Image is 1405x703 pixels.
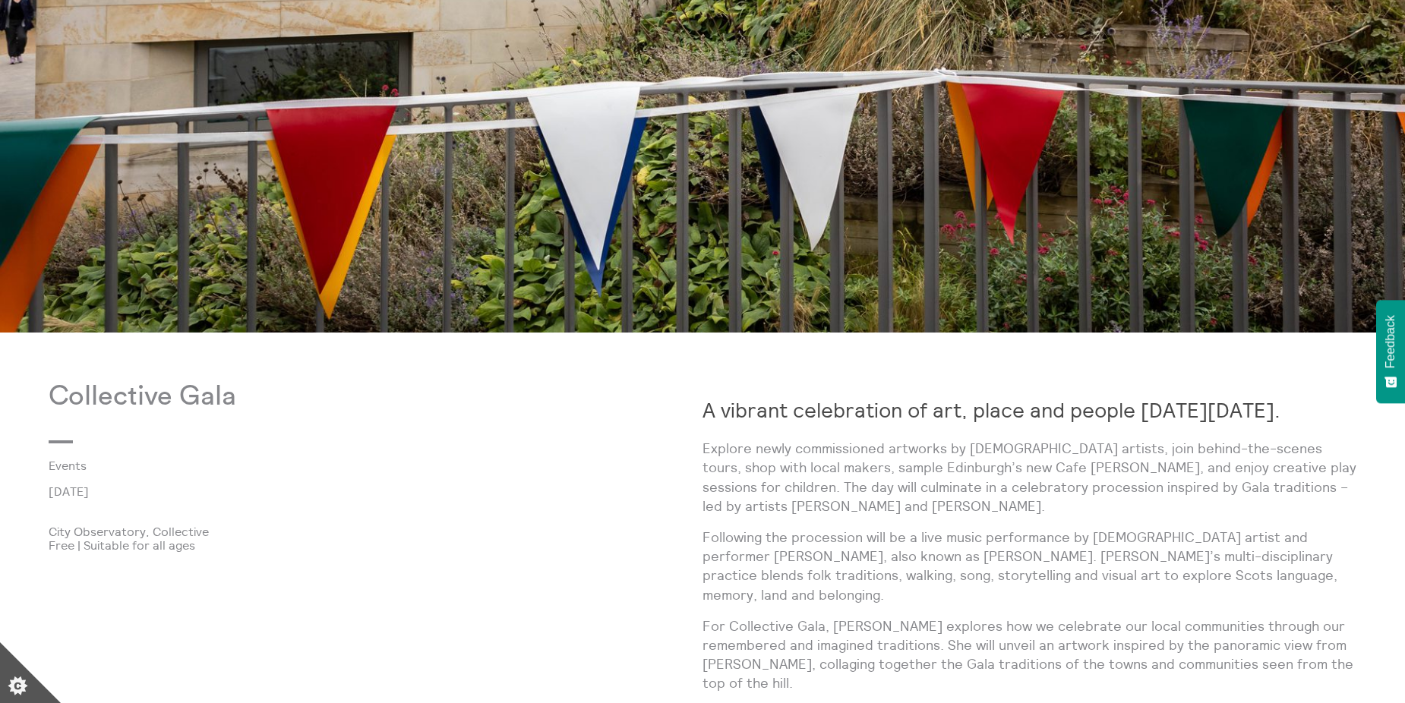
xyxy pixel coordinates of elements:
[49,381,702,412] p: Collective Gala
[49,459,678,472] a: Events
[49,538,702,552] p: Free | Suitable for all ages
[1384,315,1397,368] span: Feedback
[702,616,1356,693] p: For Collective Gala, [PERSON_NAME] explores how we celebrate our local communities through our re...
[49,525,702,538] p: City Observatory, Collective
[49,484,702,498] p: [DATE]
[1376,300,1405,403] button: Feedback - Show survey
[702,528,1356,604] p: Following the procession will be a live music performance by [DEMOGRAPHIC_DATA] artist and perfor...
[702,439,1356,515] p: Explore newly commissioned artworks by [DEMOGRAPHIC_DATA] artists, join behind-the-scenes tours, ...
[702,397,1280,423] strong: A vibrant celebration of art, place and people [DATE][DATE].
